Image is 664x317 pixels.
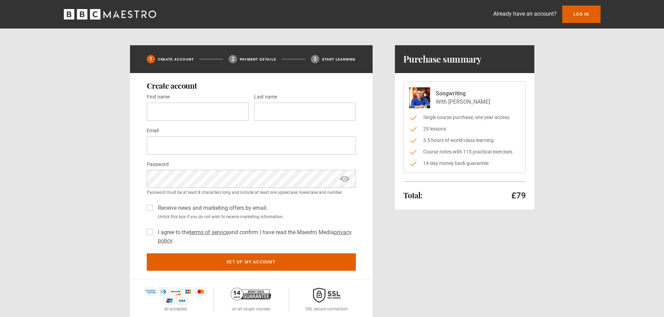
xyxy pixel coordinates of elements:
[147,160,169,169] label: Password
[409,125,520,133] li: 29 lessons
[158,57,194,62] p: Create Account
[158,288,169,295] img: diners
[170,288,181,295] img: discover
[229,55,237,63] div: 2
[164,297,175,304] img: unionpay
[145,288,156,295] img: amex
[155,228,356,245] label: I agree to the and confirm I have read the Maestro Media .
[176,297,188,304] img: visa
[147,127,159,135] label: Email
[240,57,276,62] p: Payment details
[147,253,356,271] button: Set up my account
[183,288,194,295] img: jcb
[339,170,350,188] span: show password
[511,190,526,201] p: £79
[190,229,229,236] a: terms of service
[403,191,422,199] h2: Total:
[311,55,319,63] div: 3
[147,93,170,101] label: First name
[409,148,520,156] li: Course notes with 115 practical exercises
[164,306,187,312] p: all accepted
[493,10,557,18] p: Already have an account?
[155,204,268,212] label: Receive news and marketing offers by email.
[195,288,206,295] img: mastercard
[409,137,520,144] li: 3.5 hours of world-class learning
[306,306,348,312] p: SSL secure connection
[436,89,490,98] p: Songwriting
[155,214,356,220] small: Untick this box if you do not wish to receive marketing information.
[409,160,520,167] li: 14-day money back guarantee
[562,6,600,23] a: Log In
[322,57,356,62] p: Start learning
[403,54,482,65] h1: Purchase summary
[64,9,156,19] svg: BBC Maestro
[231,288,271,300] img: 14-day-money-back-guarantee-42d24aedb5115c0ff13b.png
[147,189,356,196] small: Password must be at least 8 characters long and include at least one uppercase, lowercase and num...
[254,93,277,101] label: Last name
[147,55,155,63] div: 1
[436,98,490,106] p: With [PERSON_NAME]
[232,306,270,312] p: on all single courses
[409,114,520,121] li: Single course purchase, one year access
[147,81,356,90] h2: Create account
